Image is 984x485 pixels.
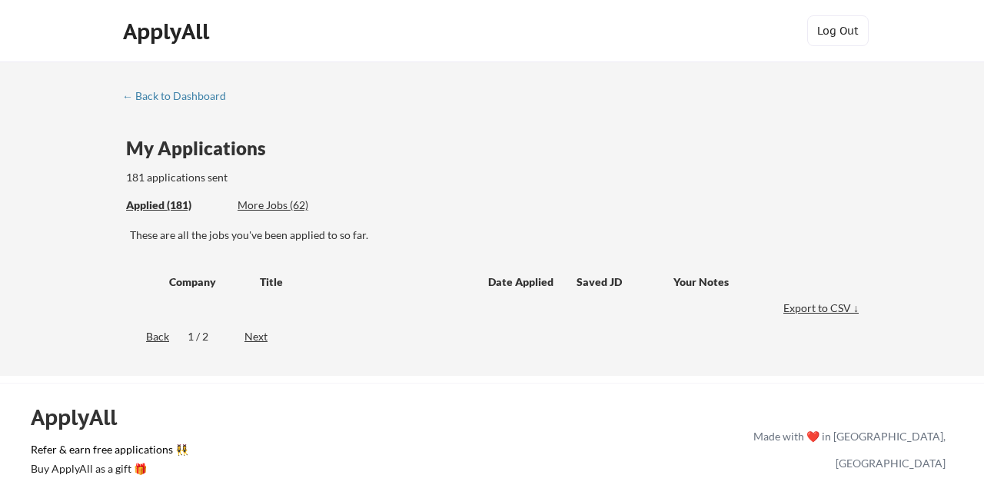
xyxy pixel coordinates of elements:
div: Buy ApplyAll as a gift 🎁 [31,463,184,474]
div: 1 / 2 [188,329,226,344]
div: These are all the jobs you've been applied to so far. [130,228,863,243]
div: These are all the jobs you've been applied to so far. [126,198,226,214]
div: Export to CSV ↓ [783,301,863,316]
div: Next [244,329,285,344]
div: ← Back to Dashboard [122,91,238,101]
a: Buy ApplyAll as a gift 🎁 [31,460,184,480]
div: 181 applications sent [126,170,424,185]
div: More Jobs (62) [238,198,351,213]
div: ApplyAll [123,18,214,45]
div: Title [260,274,474,290]
div: Made with ❤️ in [GEOGRAPHIC_DATA], [GEOGRAPHIC_DATA] [747,423,946,477]
div: Back [122,329,169,344]
a: ← Back to Dashboard [122,90,238,105]
div: My Applications [126,139,278,158]
button: Log Out [807,15,869,46]
div: ApplyAll [31,404,135,430]
div: These are job applications we think you'd be a good fit for, but couldn't apply you to automatica... [238,198,351,214]
div: Your Notes [673,274,849,290]
div: Saved JD [577,267,673,295]
div: Date Applied [488,274,556,290]
div: Company [169,274,246,290]
a: Refer & earn free applications 👯‍♀️ [31,444,432,460]
div: Applied (181) [126,198,226,213]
